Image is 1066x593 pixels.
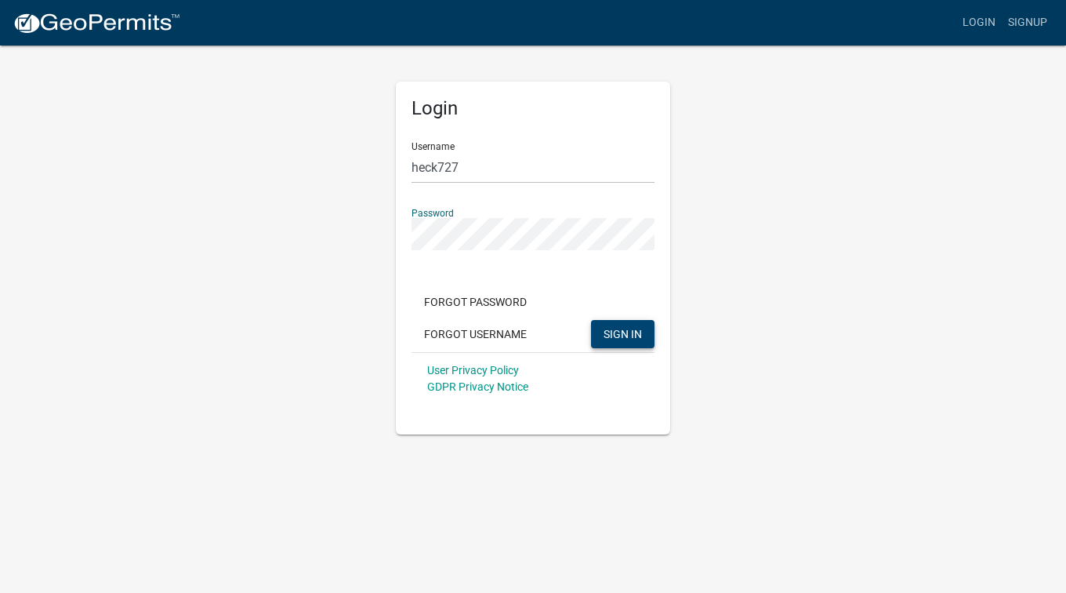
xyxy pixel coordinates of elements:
a: User Privacy Policy [427,364,519,377]
span: SIGN IN [604,327,642,340]
button: SIGN IN [591,320,654,348]
a: GDPR Privacy Notice [427,380,528,393]
button: Forgot Password [412,288,539,316]
h5: Login [412,97,654,120]
button: Forgot Username [412,320,539,348]
a: Signup [1002,8,1053,38]
a: Login [956,8,1002,38]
